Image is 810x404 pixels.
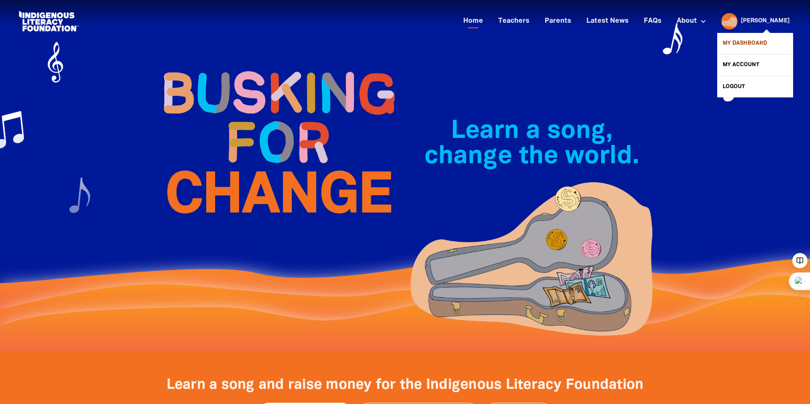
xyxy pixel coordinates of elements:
[717,33,793,54] a: My Dashboard
[540,14,576,28] a: Parents
[424,120,639,168] span: Learn a song, change the world.
[717,54,793,75] a: My Account
[672,14,711,28] a: About
[717,76,793,97] a: Logout
[493,14,535,28] a: Teachers
[167,379,644,392] span: Learn a song and raise money for the Indigenous Literacy Foundation
[639,14,667,28] a: FAQs
[741,18,790,24] a: [PERSON_NAME]
[581,14,634,28] a: Latest News
[458,14,488,28] a: Home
